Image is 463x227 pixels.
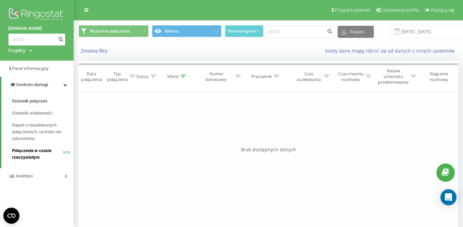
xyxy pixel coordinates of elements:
span: Analityka [15,173,33,178]
span: Wyloguj się [430,7,454,13]
a: Dziennik wiadomości [12,107,74,119]
div: Numer biznesowy [199,71,234,82]
span: Ustawienia profilu [382,7,419,13]
button: Open CMP widget [3,208,19,224]
input: Wyszukiwanie według numeru [263,26,334,38]
div: Czas oczekiwania [295,71,322,82]
span: Połączenia w czasie rzeczywistym [12,147,63,161]
span: Wszystkie połączenia [90,28,130,34]
img: Ringostat logo [8,7,65,23]
a: Połączenia w czasie rzeczywistymNEW [12,145,74,163]
div: Pracownik [251,74,272,79]
div: Status [136,74,149,79]
button: Zresetuj filtry [79,48,111,54]
a: Kiedy dane mogą różnić się od danych z innych systemów [325,48,458,54]
div: Data połączenia [79,71,104,82]
span: Centrum obsługi [16,82,48,87]
button: Główny [152,25,222,37]
input: Wyszukiwanie według numeru [8,33,65,46]
span: Panel Informacyjny [12,66,49,71]
span: Dziennik połączeń [12,98,47,104]
a: Dziennik połączeń [12,95,74,107]
div: Open Intercom Messenger [440,189,456,205]
a: [DOMAIN_NAME] [8,25,65,32]
div: Nagranie rozmowy [423,71,455,82]
div: Projekty [8,47,25,54]
span: Dziennik wiadomości [12,110,53,117]
div: Nazwa schematu przekierowania [378,68,408,85]
div: Klient [167,74,178,79]
a: Raport o nieodebranych połączeniach, na które nie odzwoniono [12,119,74,145]
div: Czas trwania rozmowy [337,71,364,82]
a: Centrum obsługi [1,77,74,93]
button: Harmonogram [225,25,263,37]
button: Eksport [338,26,374,38]
div: Typ połączenia [107,71,128,82]
span: Raport o nieodebranych połączeniach, na które nie odzwoniono [12,122,70,142]
button: Wszystkie połączenia [79,25,149,37]
div: Brak dostępnych danych [79,146,458,153]
span: Harmonogram [228,29,256,33]
span: Program poleceń [335,7,370,13]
